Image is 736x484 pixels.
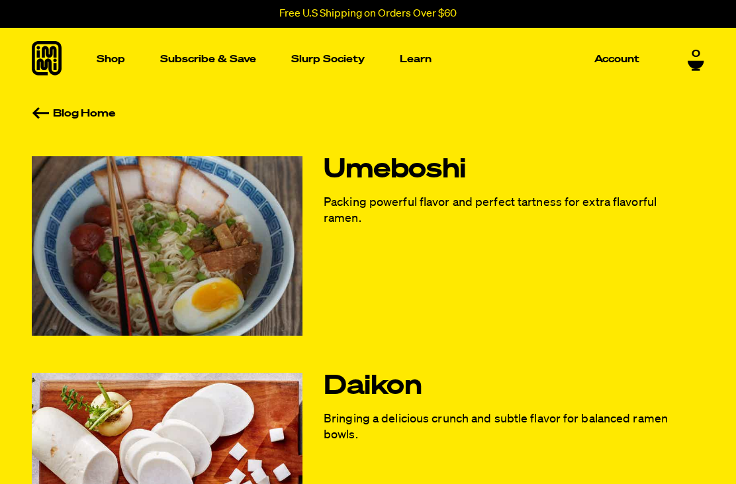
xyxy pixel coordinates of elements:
[91,28,130,91] a: Shop
[155,49,261,70] a: Subscribe & Save
[97,54,125,64] p: Shop
[279,8,457,20] p: Free U.S Shipping on Orders Over $60
[589,49,645,70] a: Account
[324,373,689,401] a: Daikon
[291,54,365,64] p: Slurp Society
[324,411,689,443] p: Bringing a delicious crunch and subtle flavor for balanced ramen bowls.
[91,28,645,91] nav: Main navigation
[394,28,437,91] a: Learn
[688,48,704,71] a: 0
[692,48,700,60] span: 0
[324,156,689,184] a: Umeboshi
[286,49,370,70] a: Slurp Society
[324,195,689,226] p: Packing powerful flavor and perfect tartness for extra flavorful ramen.
[32,156,302,336] img: Umeboshi
[400,54,432,64] p: Learn
[594,54,639,64] p: Account
[32,109,704,119] a: Blog Home
[160,54,256,64] p: Subscribe & Save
